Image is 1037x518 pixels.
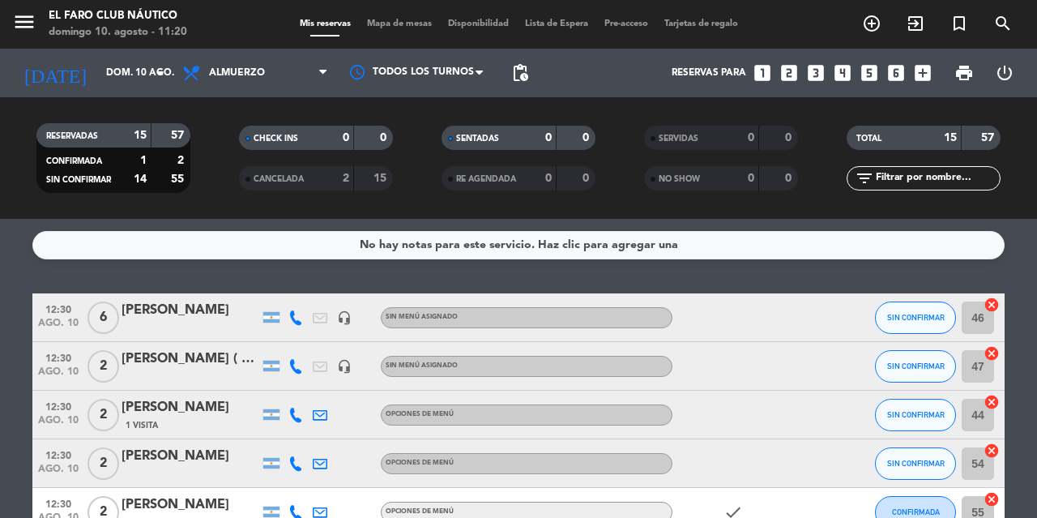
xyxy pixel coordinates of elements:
[171,173,187,185] strong: 55
[656,19,746,28] span: Tarjetas de regalo
[38,464,79,482] span: ago. 10
[856,135,881,143] span: TOTAL
[87,302,119,334] span: 6
[87,350,119,383] span: 2
[134,173,147,185] strong: 14
[912,62,933,83] i: add_box
[950,14,969,33] i: turned_in_not
[583,132,592,143] strong: 0
[440,19,517,28] span: Disponibilidad
[126,419,158,432] span: 1 Visita
[875,447,956,480] button: SIN CONFIRMAR
[752,62,773,83] i: looks_one
[748,132,754,143] strong: 0
[984,394,1000,410] i: cancel
[785,132,795,143] strong: 0
[122,446,259,467] div: [PERSON_NAME]
[87,447,119,480] span: 2
[659,175,700,183] span: NO SHOW
[38,299,79,318] span: 12:30
[875,399,956,431] button: SIN CONFIRMAR
[177,155,187,166] strong: 2
[12,55,98,91] i: [DATE]
[855,169,874,188] i: filter_list
[386,314,458,320] span: Sin menú asignado
[343,132,349,143] strong: 0
[140,155,147,166] strong: 1
[386,508,454,515] span: OPCIONES DE MENÚ
[984,345,1000,362] i: cancel
[151,63,170,83] i: arrow_drop_down
[122,300,259,321] div: [PERSON_NAME]
[748,173,754,184] strong: 0
[887,410,945,419] span: SIN CONFIRMAR
[38,318,79,336] span: ago. 10
[209,67,265,79] span: Almuerzo
[785,173,795,184] strong: 0
[38,445,79,464] span: 12:30
[49,24,187,41] div: domingo 10. agosto - 11:20
[38,366,79,385] span: ago. 10
[984,443,1000,459] i: cancel
[545,173,552,184] strong: 0
[545,132,552,143] strong: 0
[38,348,79,366] span: 12:30
[46,176,111,184] span: SIN CONFIRMAR
[12,10,36,40] button: menu
[38,415,79,434] span: ago. 10
[49,8,187,24] div: El Faro Club Náutico
[359,19,440,28] span: Mapa de mesas
[343,173,349,184] strong: 2
[906,14,925,33] i: exit_to_app
[887,459,945,468] span: SIN CONFIRMAR
[46,157,102,165] span: CONFIRMADA
[456,175,516,183] span: RE AGENDADA
[38,396,79,415] span: 12:30
[596,19,656,28] span: Pre-acceso
[981,132,997,143] strong: 57
[886,62,907,83] i: looks_6
[292,19,359,28] span: Mis reservas
[779,62,800,83] i: looks_two
[171,130,187,141] strong: 57
[254,135,298,143] span: CHECK INS
[954,63,974,83] span: print
[892,507,940,516] span: CONFIRMADA
[995,63,1014,83] i: power_settings_new
[87,399,119,431] span: 2
[134,130,147,141] strong: 15
[456,135,499,143] span: SENTADAS
[659,135,698,143] span: SERVIDAS
[122,349,259,370] div: [PERSON_NAME] ( próximo casamiento Faro)
[984,297,1000,313] i: cancel
[672,67,746,79] span: Reservas para
[386,362,458,369] span: Sin menú asignado
[360,236,678,255] div: No hay notas para este servicio. Haz clic para agregar una
[122,397,259,418] div: [PERSON_NAME]
[887,362,945,370] span: SIN CONFIRMAR
[510,63,530,83] span: pending_actions
[805,62,826,83] i: looks_3
[337,359,352,374] i: headset_mic
[832,62,853,83] i: looks_4
[517,19,596,28] span: Lista de Espera
[875,350,956,383] button: SIN CONFIRMAR
[337,310,352,325] i: headset_mic
[38,494,79,512] span: 12:30
[254,175,304,183] span: CANCELADA
[583,173,592,184] strong: 0
[887,313,945,322] span: SIN CONFIRMAR
[386,411,454,417] span: OPCIONES DE MENÚ
[862,14,881,33] i: add_circle_outline
[122,494,259,516] div: [PERSON_NAME]
[875,302,956,334] button: SIN CONFIRMAR
[12,10,36,34] i: menu
[46,132,98,140] span: RESERVADAS
[993,14,1013,33] i: search
[386,460,454,466] span: OPCIONES DE MENÚ
[944,132,957,143] strong: 15
[984,49,1025,97] div: LOG OUT
[984,491,1000,507] i: cancel
[859,62,880,83] i: looks_5
[380,132,390,143] strong: 0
